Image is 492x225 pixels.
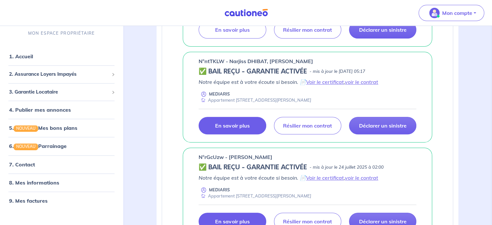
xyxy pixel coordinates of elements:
[274,117,341,134] a: Résilier mon contrat
[215,27,249,33] p: En savoir plus
[215,122,249,129] p: En savoir plus
[3,158,120,171] div: 7. Contact
[310,164,384,171] p: - mis à jour le 24 juillet 2025 à 02:00
[3,176,120,189] div: 8. Mes informations
[3,68,120,81] div: 2. Assurance Loyers Impayés
[199,57,313,65] p: n°ntTKLW - Narjiss DHIBAT, [PERSON_NAME]
[283,27,332,33] p: Résilier mon contrat
[349,21,416,39] a: Déclarer un sinistre
[283,218,332,225] p: Résilier mon contrat
[3,86,120,98] div: 3. Garantie Locataire
[442,9,472,17] p: Mon compte
[359,122,406,129] p: Déclarer un sinistre
[215,218,249,225] p: En savoir plus
[306,174,344,181] a: Voir le certificat
[9,125,77,131] a: 5.NOUVEAUMes bons plans
[199,21,266,39] a: En savoir plus
[199,163,307,171] h5: ✅ BAIL REÇU - GARANTIE ACTIVÉE
[283,122,332,129] p: Résilier mon contrat
[419,5,484,21] button: illu_account_valid_menu.svgMon compte
[9,53,33,60] a: 1. Accueil
[9,161,35,168] a: 7. Contact
[199,153,272,161] p: n°rGcUzw - [PERSON_NAME]
[222,9,270,17] img: Cautioneo
[9,71,109,78] span: 2. Assurance Loyers Impayés
[199,97,311,103] div: Appartement [STREET_ADDRESS][PERSON_NAME]
[199,174,416,182] p: Notre équipe est à votre écoute si besoin. 📄 ,
[429,8,440,18] img: illu_account_valid_menu.svg
[9,197,48,204] a: 9. Mes factures
[9,88,109,96] span: 3. Garantie Locataire
[349,117,416,134] a: Déclarer un sinistre
[359,27,406,33] p: Déclarer un sinistre
[199,68,307,75] h5: ✅ BAIL REÇU - GARANTIE ACTIVÉE
[209,91,230,97] p: MEDIARIS
[3,194,120,207] div: 9. Mes factures
[199,193,311,199] div: Appartement [STREET_ADDRESS][PERSON_NAME]
[3,104,120,117] div: 4. Publier mes annonces
[28,30,95,37] p: MON ESPACE PROPRIÉTAIRE
[306,79,344,85] a: Voir le certificat
[3,122,120,135] div: 5.NOUVEAUMes bons plans
[345,79,378,85] a: voir le contrat
[3,140,120,153] div: 6.NOUVEAUParrainage
[9,143,67,150] a: 6.NOUVEAUParrainage
[310,68,365,75] p: - mis à jour le [DATE] 05:17
[3,50,120,63] div: 1. Accueil
[345,174,378,181] a: voir le contrat
[359,218,406,225] p: Déclarer un sinistre
[199,68,416,75] div: state: CONTRACT-VALIDATED, Context: NEW,MAYBE-CERTIFICATE,COLOCATION,LESSOR-DOCUMENTS
[274,21,341,39] a: Résilier mon contrat
[199,117,266,134] a: En savoir plus
[199,163,416,171] div: state: CONTRACT-VALIDATED, Context: NEW,MAYBE-CERTIFICATE,ALONE,LESSOR-DOCUMENTS
[9,107,71,113] a: 4. Publier mes annonces
[199,78,416,86] p: Notre équipe est à votre écoute si besoin. 📄 ,
[209,187,230,193] p: MEDIARIS
[9,179,59,186] a: 8. Mes informations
